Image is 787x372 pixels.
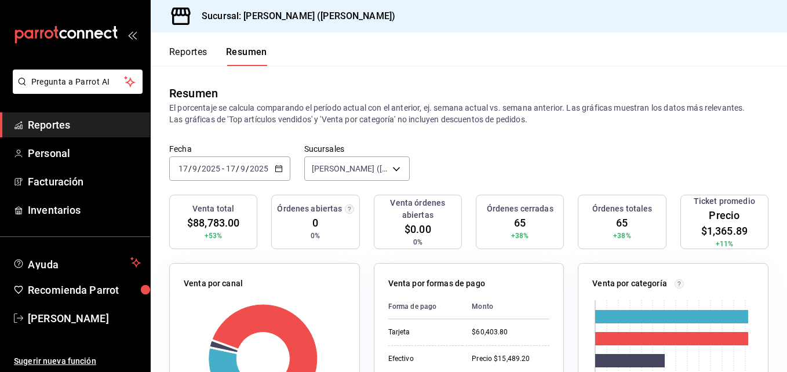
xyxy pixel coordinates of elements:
[311,231,320,241] span: 0%
[13,70,143,94] button: Pregunta a Parrot AI
[225,164,236,173] input: --
[192,164,198,173] input: --
[187,215,239,231] span: $88,783.00
[312,163,388,174] span: [PERSON_NAME] ([PERSON_NAME])
[169,85,218,102] div: Resumen
[249,164,269,173] input: ----
[686,207,763,239] span: Precio $1,365.89
[226,46,267,66] button: Resumen
[28,256,126,269] span: Ayuda
[388,294,463,319] th: Forma de pago
[246,164,249,173] span: /
[192,203,234,215] h3: Venta total
[716,239,734,249] span: +11%
[127,30,137,39] button: open_drawer_menu
[592,203,653,215] h3: Órdenes totales
[240,164,246,173] input: --
[28,312,109,324] font: [PERSON_NAME]
[201,164,221,173] input: ----
[694,195,755,207] h3: Ticket promedio
[472,354,549,364] div: Precio $15,489.20
[8,84,143,96] a: Pregunta a Parrot AI
[28,176,83,188] font: Facturación
[169,46,207,58] font: Reportes
[388,354,454,364] div: Efectivo
[462,294,549,319] th: Monto
[487,203,553,215] h3: Órdenes cerradas
[28,119,70,131] font: Reportes
[511,231,529,241] span: +38%
[413,237,422,247] span: 0%
[312,215,318,231] span: 0
[31,76,125,88] span: Pregunta a Parrot AI
[388,327,454,337] div: Tarjeta
[28,204,81,216] font: Inventarios
[205,231,223,241] span: +53%
[28,147,70,159] font: Personal
[184,278,243,290] p: Venta por canal
[169,145,290,153] label: Fecha
[472,327,549,337] div: $60,403.80
[616,215,628,231] span: 65
[169,102,768,125] p: El porcentaje se calcula comparando el período actual con el anterior, ej. semana actual vs. sema...
[613,231,631,241] span: +38%
[379,197,457,221] h3: Venta órdenes abiertas
[198,164,201,173] span: /
[188,164,192,173] span: /
[277,203,342,215] h3: Órdenes abiertas
[388,278,485,290] p: Venta por formas de pago
[592,278,667,290] p: Venta por categoría
[169,46,267,66] div: Pestañas de navegación
[178,164,188,173] input: --
[14,356,96,366] font: Sugerir nueva función
[405,221,431,237] span: $0.00
[304,145,410,153] label: Sucursales
[236,164,239,173] span: /
[192,9,395,23] h3: Sucursal: [PERSON_NAME] ([PERSON_NAME])
[514,215,526,231] span: 65
[222,164,224,173] span: -
[28,284,119,296] font: Recomienda Parrot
